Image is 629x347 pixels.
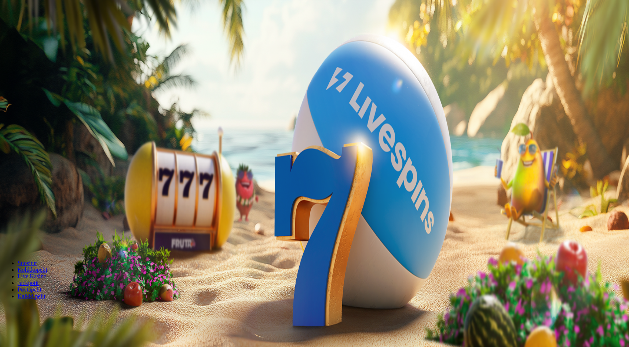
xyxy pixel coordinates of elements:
[18,286,41,293] a: Pöytäpelit
[18,293,45,299] a: Kaikki pelit
[18,273,47,279] a: Live Kasino
[18,260,37,266] a: Suositut
[18,267,47,273] a: Kolikkopelit
[18,280,39,286] a: Jackpotit
[3,247,626,300] nav: Lobby
[3,247,626,313] header: Lobby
